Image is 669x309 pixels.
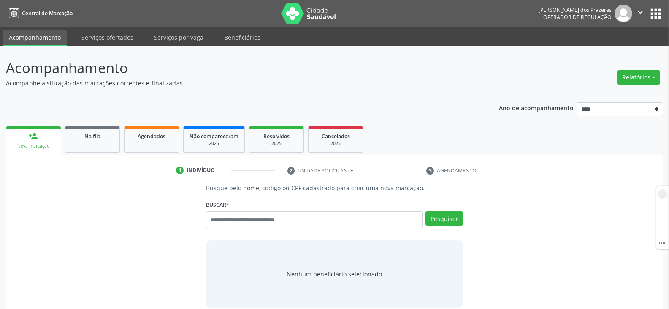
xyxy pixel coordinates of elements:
div: person_add [29,131,38,141]
label: Buscar [206,198,229,211]
span: Cancelados [322,133,350,140]
p: Ano de acompanhamento [499,102,574,113]
span: Nenhum beneficiário selecionado [287,270,382,279]
a: Serviços por vaga [148,30,209,45]
span: Não compareceram [190,133,238,140]
span: Resolvidos [263,133,290,140]
button: apps [648,6,663,21]
div: 2025 [255,140,298,147]
div: 2025 [314,140,357,147]
span: Central de Marcação [22,10,73,17]
div: Nova marcação [12,143,55,149]
a: Beneficiários [218,30,266,45]
div: Indivíduo [187,167,215,174]
p: Busque pelo nome, código ou CPF cadastrado para criar uma nova marcação. [206,183,463,192]
img: img [615,5,632,22]
div: 2025 [190,140,238,147]
span: Agendados [138,133,165,140]
button: Relatórios [617,70,660,85]
button:  [632,5,648,22]
a: Central de Marcação [6,6,73,20]
span: Na fila [84,133,100,140]
p: Acompanhamento [6,57,466,79]
div: 1 [176,167,184,174]
button: Pesquisar [425,211,463,226]
div: [PERSON_NAME] dos Prazeres [539,6,612,14]
a: Serviços ofertados [76,30,139,45]
i:  [636,8,645,17]
p: Acompanhe a situação das marcações correntes e finalizadas [6,79,466,88]
a: Acompanhamento [3,30,67,46]
span: Operador de regulação [543,14,612,21]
